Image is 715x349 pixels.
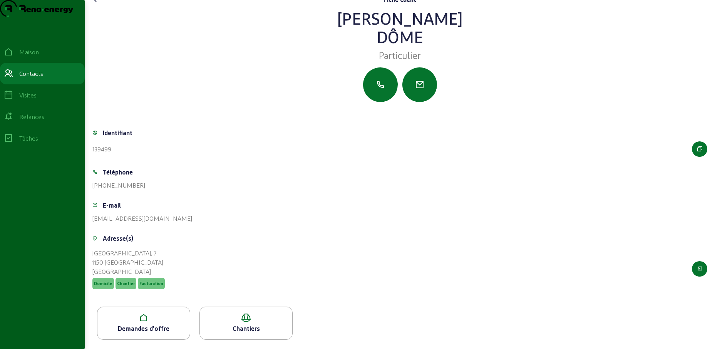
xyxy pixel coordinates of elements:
[19,48,39,55] font: Maison
[19,91,37,99] font: Visites
[92,249,156,257] font: [GEOGRAPHIC_DATA], 7
[103,235,133,242] font: Adresse(s)
[139,281,163,286] font: Facturation
[118,325,169,332] font: Demandes d'offre
[103,168,133,176] font: Téléphone
[117,281,135,286] font: Chantier
[233,325,260,332] font: Chantiers
[19,113,44,120] font: Relances
[103,201,121,209] font: E-mail
[103,129,132,136] font: Identifiant
[19,134,38,142] font: Tâches
[379,50,421,60] font: Particulier
[94,281,112,286] font: Domicile
[377,27,423,46] font: Dôme
[337,8,462,28] font: [PERSON_NAME]
[92,145,111,153] font: 139499
[19,70,43,77] font: Contacts
[92,215,192,222] font: [EMAIL_ADDRESS][DOMAIN_NAME]
[92,268,151,275] font: [GEOGRAPHIC_DATA]
[92,258,163,266] font: 1150 [GEOGRAPHIC_DATA]
[92,181,145,189] font: [PHONE_NUMBER]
